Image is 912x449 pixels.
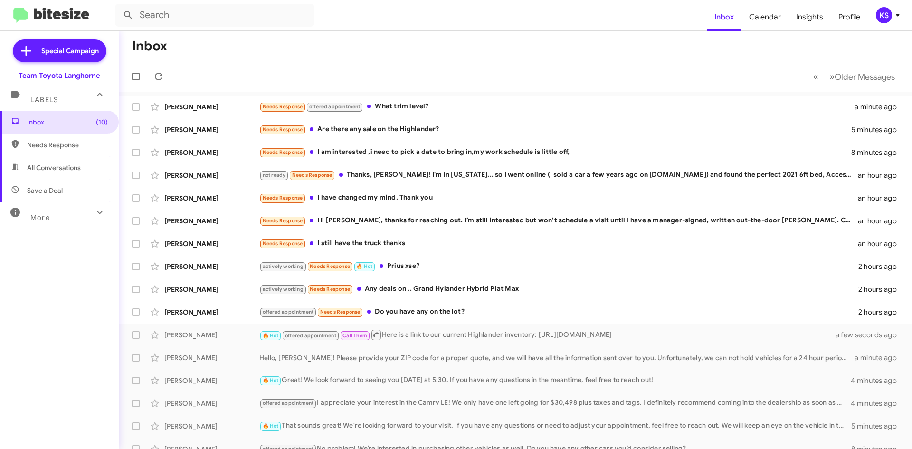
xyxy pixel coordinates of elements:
[164,216,259,226] div: [PERSON_NAME]
[263,240,303,247] span: Needs Response
[858,307,904,317] div: 2 hours ago
[824,67,901,86] button: Next
[259,124,851,135] div: Are there any sale on the Highlander?
[259,147,851,158] div: I am interested ,i need to pick a date to bring in,my work schedule is little off,
[829,71,835,83] span: »
[858,285,904,294] div: 2 hours ago
[263,286,304,292] span: actively working
[263,172,286,178] span: not ready
[132,38,167,54] h1: Inbox
[292,172,332,178] span: Needs Response
[164,307,259,317] div: [PERSON_NAME]
[259,420,851,431] div: That sounds great! We're looking forward to your visit. If you have any questions or need to adju...
[855,102,904,112] div: a minute ago
[164,353,259,363] div: [PERSON_NAME]
[858,239,904,248] div: an hour ago
[27,117,108,127] span: Inbox
[851,125,904,134] div: 5 minutes ago
[27,186,63,195] span: Save a Deal
[19,71,100,80] div: Team Toyota Langhorne
[835,72,895,82] span: Older Messages
[259,398,851,409] div: I appreciate your interest in the Camry LE! We only have one left going for $30,498 plus taxes an...
[807,67,824,86] button: Previous
[342,333,367,339] span: Call Them
[164,125,259,134] div: [PERSON_NAME]
[263,195,303,201] span: Needs Response
[858,193,904,203] div: an hour ago
[263,309,314,315] span: offered appointment
[813,71,818,83] span: «
[808,67,901,86] nav: Page navigation example
[259,353,855,363] div: Hello, [PERSON_NAME]! Please provide your ZIP code for a proper quote, and we will have all the i...
[164,239,259,248] div: [PERSON_NAME]
[164,376,259,385] div: [PERSON_NAME]
[164,262,259,271] div: [PERSON_NAME]
[858,216,904,226] div: an hour ago
[851,148,904,157] div: 8 minutes ago
[831,3,868,31] a: Profile
[263,377,279,383] span: 🔥 Hot
[263,104,303,110] span: Needs Response
[27,163,81,172] span: All Conversations
[164,285,259,294] div: [PERSON_NAME]
[259,170,858,181] div: Thanks, [PERSON_NAME]! I'm in [US_STATE]... so I went online (I sold a car a few years ago on [DO...
[285,333,336,339] span: offered appointment
[310,263,350,269] span: Needs Response
[310,286,350,292] span: Needs Response
[788,3,831,31] a: Insights
[30,96,58,104] span: Labels
[164,102,259,112] div: [PERSON_NAME]
[320,309,361,315] span: Needs Response
[851,421,904,431] div: 5 minutes ago
[868,7,902,23] button: KS
[263,423,279,429] span: 🔥 Hot
[263,263,304,269] span: actively working
[263,218,303,224] span: Needs Response
[263,400,314,406] span: offered appointment
[309,104,361,110] span: offered appointment
[259,306,858,317] div: Do you have any on the lot?
[259,101,855,112] div: What trim level?
[164,171,259,180] div: [PERSON_NAME]
[876,7,892,23] div: KS
[259,329,847,341] div: Here is a link to our current Highlander inventory: [URL][DOMAIN_NAME]
[356,263,372,269] span: 🔥 Hot
[259,215,858,226] div: Hi [PERSON_NAME], thanks for reaching out. I’m still interested but won’t schedule a visit until ...
[41,46,99,56] span: Special Campaign
[847,330,904,340] div: a few seconds ago
[259,238,858,249] div: I still have the truck thanks
[259,284,858,295] div: Any deals on .. Grand Hylander Hybrid Plat Max
[858,171,904,180] div: an hour ago
[855,353,904,363] div: a minute ago
[164,148,259,157] div: [PERSON_NAME]
[263,333,279,339] span: 🔥 Hot
[259,375,851,386] div: Great! We look forward to seeing you [DATE] at 5:30. If you have any questions in the meantime, f...
[263,149,303,155] span: Needs Response
[164,399,259,408] div: [PERSON_NAME]
[707,3,741,31] a: Inbox
[115,4,314,27] input: Search
[259,192,858,203] div: I have changed my mind. Thank you
[13,39,106,62] a: Special Campaign
[851,399,904,408] div: 4 minutes ago
[741,3,788,31] a: Calendar
[164,330,259,340] div: [PERSON_NAME]
[851,376,904,385] div: 4 minutes ago
[164,193,259,203] div: [PERSON_NAME]
[164,421,259,431] div: [PERSON_NAME]
[263,126,303,133] span: Needs Response
[96,117,108,127] span: (10)
[30,213,50,222] span: More
[259,261,858,272] div: Prius xse?
[27,140,108,150] span: Needs Response
[858,262,904,271] div: 2 hours ago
